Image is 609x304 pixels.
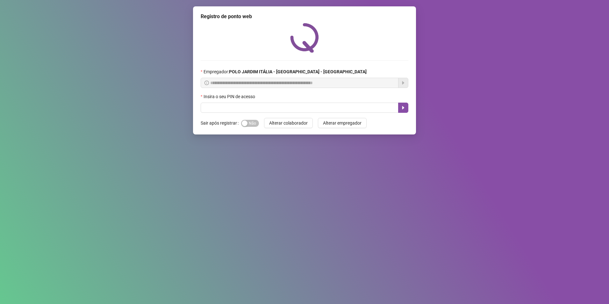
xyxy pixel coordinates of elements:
[201,93,259,100] label: Insira o seu PIN de acesso
[264,118,313,128] button: Alterar colaborador
[318,118,367,128] button: Alterar empregador
[323,119,362,127] span: Alterar empregador
[269,119,308,127] span: Alterar colaborador
[201,118,241,128] label: Sair após registrar
[290,23,319,53] img: QRPoint
[204,81,209,85] span: info-circle
[229,69,367,74] strong: POLO JARDIM ITÁLIA - [GEOGRAPHIC_DATA] - [GEOGRAPHIC_DATA]
[201,13,408,20] div: Registro de ponto web
[401,105,406,110] span: caret-right
[204,68,367,75] span: Empregador :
